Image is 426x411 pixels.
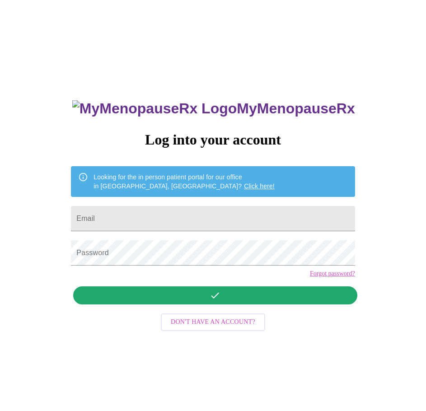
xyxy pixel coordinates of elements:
a: Don't have an account? [159,318,267,325]
h3: MyMenopauseRx [72,100,355,117]
button: Don't have an account? [161,313,265,331]
img: MyMenopauseRx Logo [72,100,237,117]
h3: Log into your account [71,131,355,148]
a: Forgot password? [310,270,355,277]
div: Looking for the in person patient portal for our office in [GEOGRAPHIC_DATA], [GEOGRAPHIC_DATA]? [94,169,275,194]
a: Click here! [244,182,275,190]
span: Don't have an account? [171,317,255,328]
